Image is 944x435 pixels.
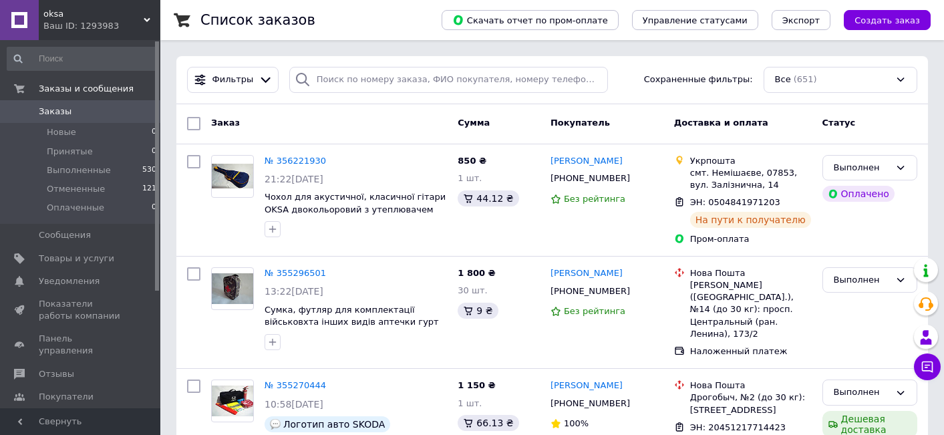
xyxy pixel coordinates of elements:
[550,155,623,168] a: [PERSON_NAME]
[550,267,623,280] a: [PERSON_NAME]
[772,10,830,30] button: Экспорт
[265,268,326,278] a: № 355296501
[289,67,608,93] input: Поиск по номеру заказа, ФИО покупателя, номеру телефона, Email, номеру накладной
[39,83,134,95] span: Заказы и сообщения
[690,422,786,432] span: ЭН: 20451217714423
[212,74,254,86] span: Фильтры
[211,267,254,310] a: Фото товару
[834,161,890,175] div: Выполнен
[211,118,240,128] span: Заказ
[690,212,811,228] div: На пути к получателю
[643,15,748,25] span: Управление статусами
[265,174,323,184] span: 21:22[DATE]
[458,415,518,431] div: 66.13 ₴
[564,418,589,428] span: 100%
[632,10,758,30] button: Управление статусами
[211,155,254,198] a: Фото товару
[822,186,895,202] div: Оплачено
[458,398,482,408] span: 1 шт.
[270,419,281,430] img: :speech_balloon:
[644,74,753,86] span: Сохраненные фильтры:
[458,380,495,390] span: 1 150 ₴
[690,279,812,340] div: [PERSON_NAME] ([GEOGRAPHIC_DATA].), №14 (до 30 кг): просп. Центральный (ран. Ленина), 173/2
[550,380,623,392] a: [PERSON_NAME]
[39,298,124,322] span: Показатели работы компании
[794,74,817,84] span: (651)
[43,8,144,20] span: oksa
[47,202,104,214] span: Оплаченные
[775,74,791,86] span: Все
[914,353,941,380] button: Чат с покупателем
[564,194,625,204] span: Без рейтинга
[39,275,100,287] span: Уведомления
[265,380,326,390] a: № 355270444
[39,106,71,118] span: Заказы
[690,167,812,191] div: смт. Немішаєве, 07853, вул. Залізнична, 14
[200,12,315,28] h1: Список заказов
[265,305,439,327] a: Сумка, футляр для комплектації військовхта інших видів аптечки гурт
[152,202,156,214] span: 0
[690,267,812,279] div: Нова Пошта
[834,273,890,287] div: Выполнен
[844,10,931,30] button: Создать заказ
[830,15,931,25] a: Создать заказ
[265,192,446,214] a: Чохол для акустичної, класичної гітари OKSA двокольоровий з утеплювачем
[782,15,820,25] span: Экспорт
[822,118,856,128] span: Статус
[690,197,780,207] span: ЭН: 0504841971203
[265,156,326,166] a: № 356221930
[458,190,518,206] div: 44.12 ₴
[690,233,812,245] div: Пром-оплата
[39,333,124,357] span: Панель управления
[548,283,633,300] div: [PHONE_NUMBER]
[690,345,812,357] div: Наложенный платеж
[39,253,114,265] span: Товары и услуги
[152,146,156,158] span: 0
[690,380,812,392] div: Нова Пошта
[690,155,812,167] div: Укрпошта
[458,303,498,319] div: 9 ₴
[458,118,490,128] span: Сумма
[265,286,323,297] span: 13:22[DATE]
[548,170,633,187] div: [PHONE_NUMBER]
[47,126,76,138] span: Новые
[442,10,619,30] button: Скачать отчет по пром-оплате
[265,399,323,410] span: 10:58[DATE]
[834,386,890,400] div: Выполнен
[211,380,254,422] a: Фото товару
[564,306,625,316] span: Без рейтинга
[550,118,610,128] span: Покупатель
[452,14,608,26] span: Скачать отчет по пром-оплате
[674,118,768,128] span: Доставка и оплата
[283,419,385,430] span: Логотип авто SKODA
[212,273,253,305] img: Фото товару
[458,285,487,295] span: 30 шт.
[458,173,482,183] span: 1 шт.
[47,164,111,176] span: Выполненные
[212,164,253,188] img: Фото товару
[212,386,253,417] img: Фото товару
[43,20,160,32] div: Ваш ID: 1293983
[690,392,812,416] div: Дрогобыч, №2 (до 30 кг): [STREET_ADDRESS]
[458,156,486,166] span: 850 ₴
[47,146,93,158] span: Принятые
[142,183,156,195] span: 121
[142,164,156,176] span: 530
[548,395,633,412] div: [PHONE_NUMBER]
[458,268,495,278] span: 1 800 ₴
[7,47,158,71] input: Поиск
[39,368,74,380] span: Отзывы
[152,126,156,138] span: 0
[39,391,94,403] span: Покупатели
[47,183,105,195] span: Отмененные
[39,229,91,241] span: Сообщения
[854,15,920,25] span: Создать заказ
